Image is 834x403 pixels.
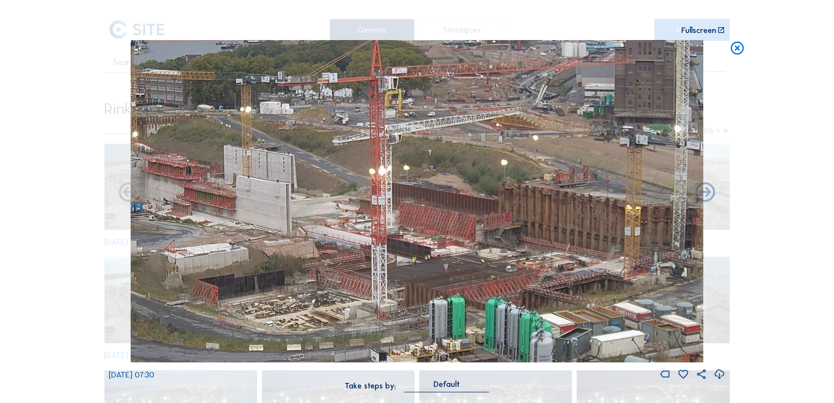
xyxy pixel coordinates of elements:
[693,181,717,205] i: Back
[109,370,155,379] span: [DATE] 07:30
[117,181,141,205] i: Forward
[681,26,716,34] div: Fullscreen
[130,40,703,363] img: Image
[433,381,460,388] div: Default
[404,381,489,392] div: Default
[345,382,396,390] div: Take steps by:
